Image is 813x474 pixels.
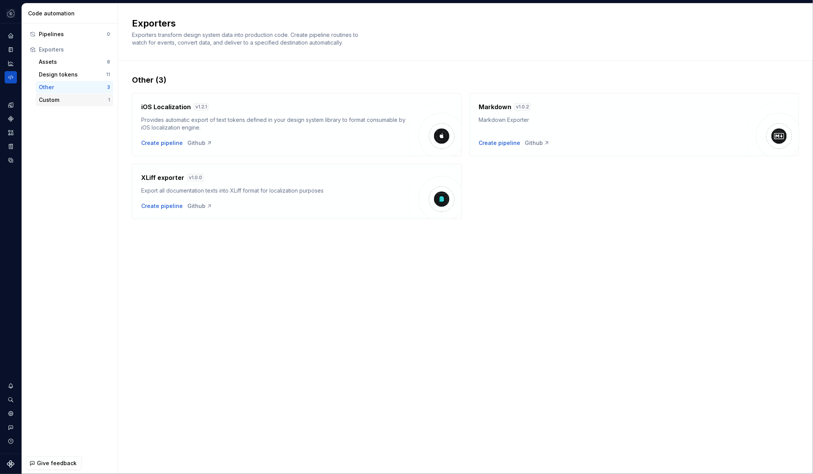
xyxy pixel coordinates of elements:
[187,174,204,181] div: v 1.0.0
[479,102,511,111] h4: Markdown
[106,72,110,78] div: 11
[108,97,110,103] div: 1
[5,126,17,139] a: Assets
[39,46,110,53] div: Exporters
[187,139,212,147] a: Github
[5,71,17,83] a: Code automation
[39,83,107,91] div: Other
[7,460,15,468] svg: Supernova Logo
[39,71,106,78] div: Design tokens
[132,75,799,85] div: Other (3)
[5,57,17,70] a: Analytics
[5,421,17,434] button: Contact support
[28,10,115,17] div: Code automation
[36,94,113,106] button: Custom1
[479,116,745,124] div: Markdown Exporter
[5,113,17,125] a: Components
[6,9,15,18] img: f5634f2a-3c0d-4c0b-9dc3-3862a3e014c7.png
[5,154,17,166] a: Data sources
[5,380,17,392] button: Notifications
[36,68,113,81] button: Design tokens11
[39,58,107,66] div: Assets
[141,102,191,111] h4: iOS Localization
[5,43,17,56] a: Documentation
[194,103,209,111] div: v 1.2.1
[36,56,113,68] button: Assets8
[479,139,520,147] button: Create pipeline
[141,139,183,147] button: Create pipeline
[141,202,183,210] button: Create pipeline
[5,407,17,420] a: Settings
[26,456,82,470] button: Give feedback
[107,31,110,37] div: 0
[132,32,360,46] span: Exporters transform design system data into production code. Create pipeline routines to watch fo...
[141,116,408,131] div: Provides automatic export of text tokens defined in your design system library to format consumab...
[525,139,550,147] a: Github
[5,30,17,42] a: Home
[36,81,113,93] button: Other3
[141,173,184,182] h4: XLiff exporter
[37,459,77,467] span: Give feedback
[187,202,212,210] a: Github
[5,99,17,111] a: Design tokens
[27,28,113,40] button: Pipelines0
[5,140,17,153] a: Storybook stories
[132,17,790,30] h2: Exporters
[514,103,531,111] div: v 1.0.2
[107,59,110,65] div: 8
[39,96,108,104] div: Custom
[107,84,110,90] div: 3
[141,187,408,195] div: Export all documentation texts into XLiff format for localization purposes
[5,394,17,406] button: Search ⌘K
[39,30,107,38] div: Pipelines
